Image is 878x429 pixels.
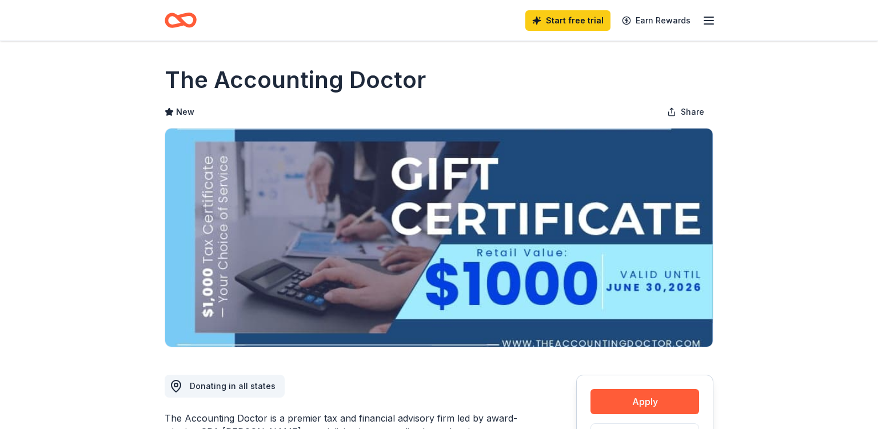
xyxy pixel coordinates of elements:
[658,101,713,123] button: Share
[590,389,699,414] button: Apply
[615,10,697,31] a: Earn Rewards
[165,7,197,34] a: Home
[190,381,276,391] span: Donating in all states
[176,105,194,119] span: New
[681,105,704,119] span: Share
[165,129,713,347] img: Image for The Accounting Doctor
[525,10,610,31] a: Start free trial
[165,64,426,96] h1: The Accounting Doctor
